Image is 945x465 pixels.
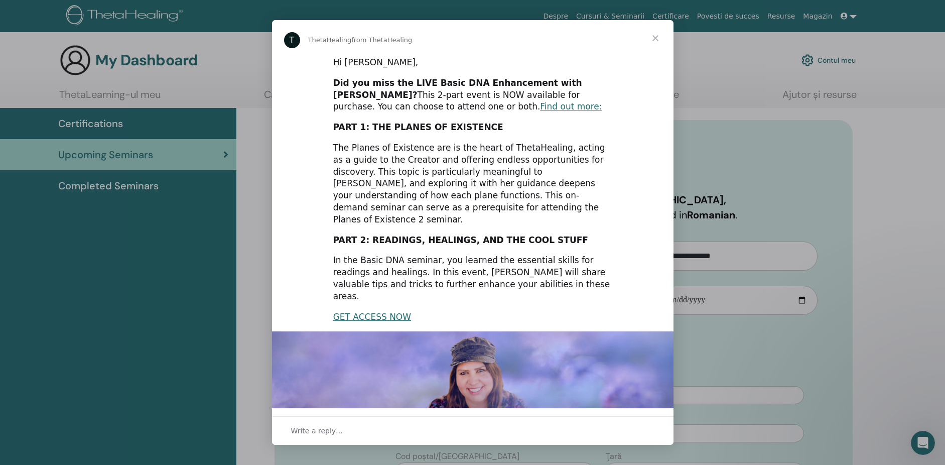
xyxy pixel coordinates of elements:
a: Find out more: [540,101,602,111]
span: ThetaHealing [308,36,352,44]
div: Open conversation and reply [272,416,673,445]
div: Hi [PERSON_NAME], [333,57,612,69]
span: Write a reply… [291,424,343,437]
b: Did you miss the LIVE Basic DNA Enhancement with [PERSON_NAME]? [333,78,582,100]
span: from ThetaHealing [351,36,412,44]
span: Close [637,20,673,56]
b: PART 1: THE PLANES OF EXISTENCE [333,122,503,132]
b: PART 2: READINGS, HEALINGS, AND THE COOL STUFF [333,235,588,245]
div: In the Basic DNA seminar, you learned the essential skills for readings and healings. In this eve... [333,255,612,302]
div: The Planes of Existence are is the heart of ThetaHealing, acting as a guide to the Creator and of... [333,142,612,226]
div: Profile image for ThetaHealing [284,32,300,48]
a: GET ACCESS NOW [333,312,411,322]
div: This 2-part event is NOW available for purchase. You can choose to attend one or both. [333,77,612,113]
